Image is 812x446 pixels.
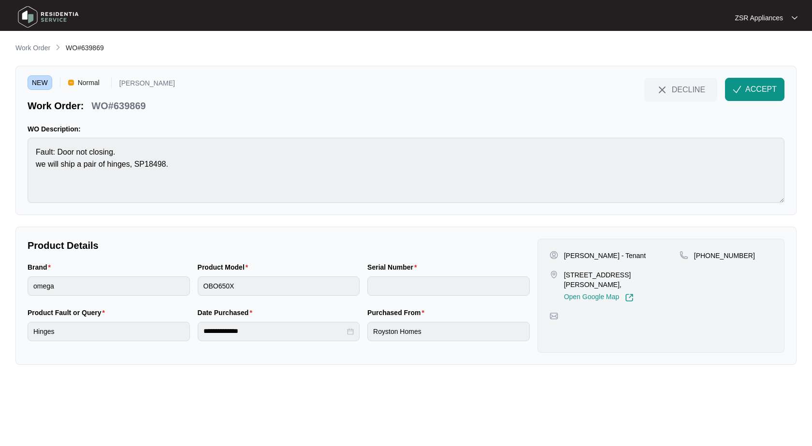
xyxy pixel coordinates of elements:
[735,13,783,23] p: ZSR Appliances
[15,43,50,53] p: Work Order
[564,270,680,289] p: [STREET_ADDRESS][PERSON_NAME],
[367,322,530,341] input: Purchased From
[198,262,252,272] label: Product Model
[54,43,62,51] img: chevron-right
[28,138,784,203] textarea: Fault: Door not closing. we will ship a pair of hinges, SP18498.
[28,99,84,113] p: Work Order:
[550,270,558,279] img: map-pin
[14,2,82,31] img: residentia service logo
[28,124,784,134] p: WO Description:
[66,44,104,52] span: WO#639869
[74,75,103,90] span: Normal
[367,262,420,272] label: Serial Number
[745,84,777,95] span: ACCEPT
[564,251,646,260] p: [PERSON_NAME] - Tenant
[694,251,755,260] p: [PHONE_NUMBER]
[119,80,175,90] p: [PERSON_NAME]
[550,312,558,320] img: map-pin
[28,276,190,296] input: Brand
[564,293,634,302] a: Open Google Map
[28,239,530,252] p: Product Details
[550,251,558,259] img: user-pin
[198,276,360,296] input: Product Model
[367,276,530,296] input: Serial Number
[28,75,52,90] span: NEW
[91,99,145,113] p: WO#639869
[644,78,717,101] button: close-IconDECLINE
[28,308,109,317] label: Product Fault or Query
[733,85,741,94] img: check-Icon
[198,308,256,317] label: Date Purchased
[725,78,784,101] button: check-IconACCEPT
[367,308,428,317] label: Purchased From
[28,262,55,272] label: Brand
[14,43,52,54] a: Work Order
[792,15,797,20] img: dropdown arrow
[680,251,688,259] img: map-pin
[656,84,668,96] img: close-Icon
[672,84,705,95] span: DECLINE
[625,293,634,302] img: Link-External
[68,80,74,86] img: Vercel Logo
[203,326,346,336] input: Date Purchased
[28,322,190,341] input: Product Fault or Query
